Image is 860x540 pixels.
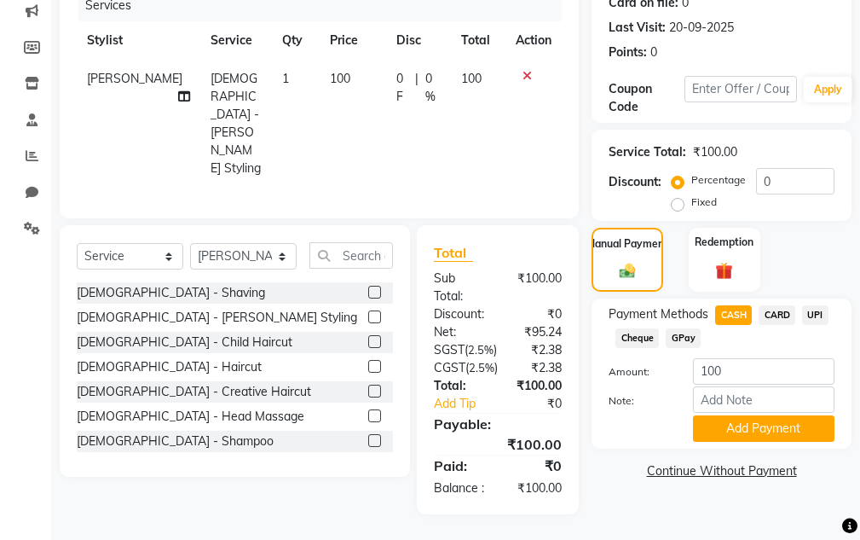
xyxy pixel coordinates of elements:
[211,71,261,176] span: [DEMOGRAPHIC_DATA] - [PERSON_NAME] Styling
[421,270,498,305] div: Sub Total:
[282,71,289,86] span: 1
[421,456,498,476] div: Paid:
[498,479,574,497] div: ₹100.00
[802,305,828,325] span: UPI
[320,21,386,60] th: Price
[695,235,753,250] label: Redemption
[510,341,574,359] div: ₹2.38
[421,359,511,377] div: ( )
[609,44,647,61] div: Points:
[434,342,465,357] span: SGST
[498,456,574,476] div: ₹0
[421,377,498,395] div: Total:
[615,328,659,348] span: Cheque
[451,21,505,60] th: Total
[330,71,350,86] span: 100
[759,305,795,325] span: CARD
[609,80,684,116] div: Coupon Code
[469,361,494,375] span: 2.5%
[421,434,574,455] div: ₹100.00
[77,383,311,401] div: [DEMOGRAPHIC_DATA] - Creative Haircut
[693,415,834,442] button: Add Payment
[77,408,304,426] div: [DEMOGRAPHIC_DATA] - Head Massage
[615,262,640,280] img: _cash.svg
[421,305,498,323] div: Discount:
[272,21,320,60] th: Qty
[421,395,511,413] a: Add Tip
[498,270,574,305] div: ₹100.00
[693,386,834,413] input: Add Note
[715,305,752,325] span: CASH
[77,433,274,450] div: [DEMOGRAPHIC_DATA] - Shampoo
[468,343,493,357] span: 2.5%
[461,71,482,86] span: 100
[421,414,574,434] div: Payable:
[511,395,574,413] div: ₹0
[609,143,686,161] div: Service Total:
[77,309,357,327] div: [DEMOGRAPHIC_DATA] - [PERSON_NAME] Styling
[498,305,574,323] div: ₹0
[691,172,746,188] label: Percentage
[421,323,498,341] div: Net:
[669,19,734,37] div: 20-09-2025
[666,328,701,348] span: GPay
[87,71,182,86] span: [PERSON_NAME]
[386,21,451,60] th: Disc
[650,44,657,61] div: 0
[77,358,262,376] div: [DEMOGRAPHIC_DATA] - Haircut
[434,244,473,262] span: Total
[710,260,738,282] img: _gift.svg
[693,143,737,161] div: ₹100.00
[309,242,393,269] input: Search or Scan
[434,360,465,375] span: CGST
[421,479,498,497] div: Balance :
[596,364,679,380] label: Amount:
[200,21,272,60] th: Service
[511,359,574,377] div: ₹2.38
[505,21,562,60] th: Action
[77,334,292,351] div: [DEMOGRAPHIC_DATA] - Child Haircut
[609,173,661,191] div: Discount:
[804,77,852,102] button: Apply
[595,462,848,480] a: Continue Without Payment
[77,21,200,60] th: Stylist
[586,236,668,252] label: Manual Payment
[77,284,265,302] div: [DEMOGRAPHIC_DATA] - Shaving
[498,377,574,395] div: ₹100.00
[596,393,679,409] label: Note:
[425,70,441,106] span: 0 %
[609,19,666,37] div: Last Visit:
[691,195,717,210] label: Fixed
[498,323,574,341] div: ₹95.24
[415,70,418,106] span: |
[421,341,510,359] div: ( )
[609,305,708,323] span: Payment Methods
[396,70,409,106] span: 0 F
[693,358,834,385] input: Amount
[684,76,797,102] input: Enter Offer / Coupon Code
